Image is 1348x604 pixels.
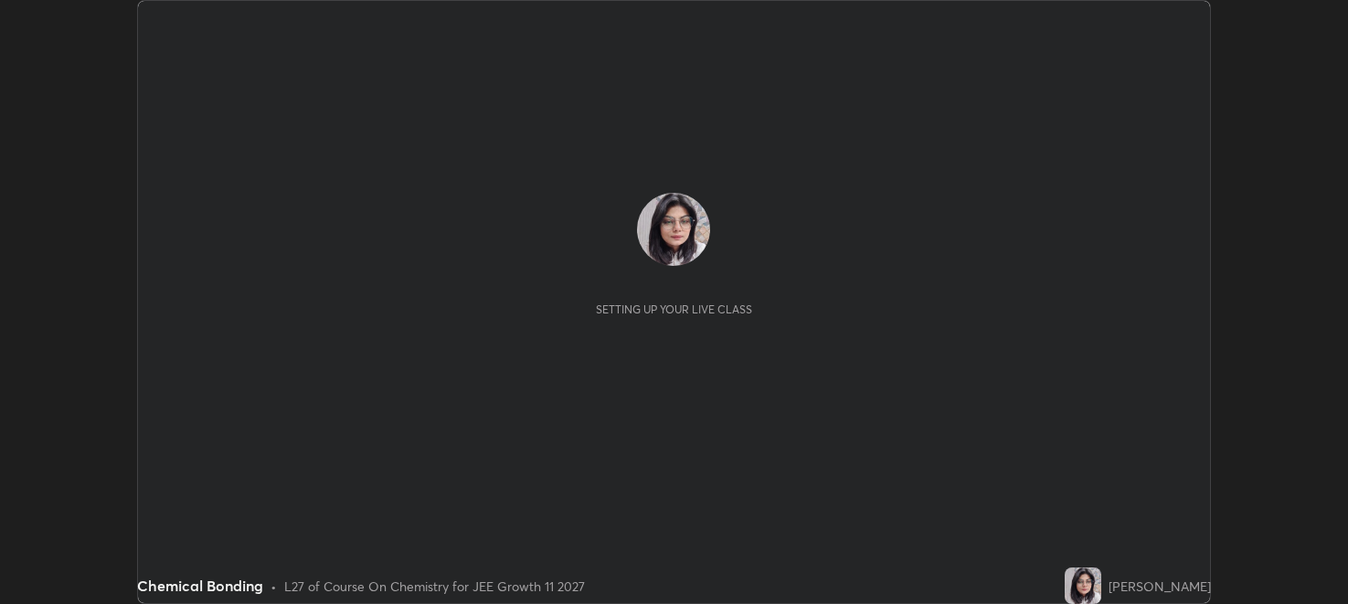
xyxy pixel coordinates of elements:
img: e1dd08db89924fdf9fb4dedfba36421f.jpg [637,193,710,266]
div: • [271,577,277,596]
div: Setting up your live class [596,302,752,316]
div: Chemical Bonding [137,575,263,597]
img: e1dd08db89924fdf9fb4dedfba36421f.jpg [1065,567,1101,604]
div: L27 of Course On Chemistry for JEE Growth 11 2027 [284,577,585,596]
div: [PERSON_NAME] [1109,577,1211,596]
